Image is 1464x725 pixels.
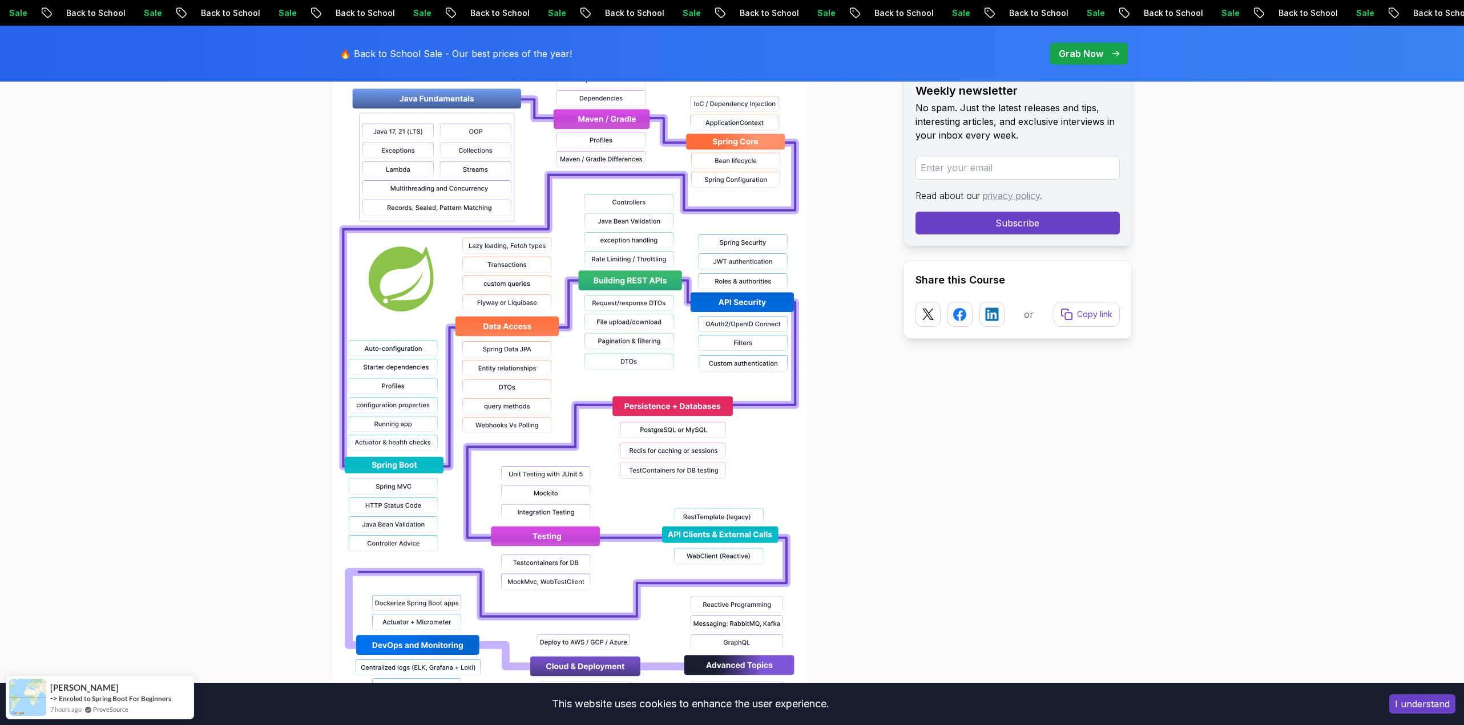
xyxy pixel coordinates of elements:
p: Sale [538,7,574,19]
p: Back to School [595,7,672,19]
span: -> [50,694,58,703]
p: Back to School [460,7,538,19]
p: Back to School [999,7,1076,19]
p: or [1024,307,1034,321]
button: Accept cookies [1389,694,1455,714]
p: Sale [672,7,709,19]
button: Copy link [1054,302,1120,327]
h2: Weekly newsletter [915,83,1120,99]
p: Read about our . [915,189,1120,202]
a: ProveSource [93,704,128,714]
span: [PERSON_NAME] [50,683,119,692]
p: Back to School [1134,7,1211,19]
p: 🔥 Back to School Sale - Our best prices of the year! [340,47,572,60]
p: Back to School [191,7,268,19]
img: provesource social proof notification image [9,679,46,716]
p: Sale [1211,7,1248,19]
p: Back to School [729,7,807,19]
span: 7 hours ago [50,704,82,714]
p: Back to School [56,7,134,19]
div: This website uses cookies to enhance the user experience. [9,691,1372,716]
p: Sale [1076,7,1113,19]
p: Sale [134,7,170,19]
p: Grab Now [1059,47,1103,60]
p: No spam. Just the latest releases and tips, interesting articles, and exclusive interviews in you... [915,101,1120,142]
p: Sale [807,7,844,19]
p: Back to School [1268,7,1346,19]
a: privacy policy [983,190,1040,201]
p: Sale [942,7,978,19]
button: Subscribe [915,212,1120,234]
a: Enroled to Spring Boot For Beginners [59,694,171,703]
p: Copy link [1077,309,1112,320]
p: Sale [268,7,305,19]
p: Sale [403,7,439,19]
p: Sale [1346,7,1382,19]
h2: Share this Course [915,272,1120,288]
p: Back to School [864,7,942,19]
input: Enter your email [915,156,1120,180]
p: Back to School [325,7,403,19]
